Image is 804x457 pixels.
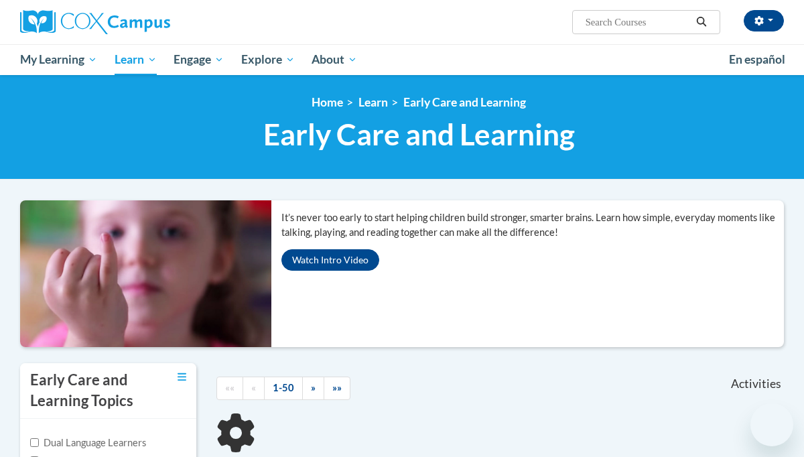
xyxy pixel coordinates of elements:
span: En español [729,52,785,66]
span: Engage [174,52,224,68]
a: About [304,44,366,75]
input: Checkbox for Options [30,438,39,447]
button: Search [691,14,712,30]
p: It’s never too early to start helping children build stronger, smarter brains. Learn how simple, ... [281,210,784,240]
label: Dual Language Learners [30,436,146,450]
a: Home [312,95,343,109]
span: «« [225,382,234,393]
img: Cox Campus [20,10,170,34]
button: Account Settings [744,10,784,31]
a: En español [720,46,794,74]
span: Explore [241,52,295,68]
span: My Learning [20,52,97,68]
div: Main menu [10,44,794,75]
a: Begining [216,377,243,400]
span: Learn [115,52,157,68]
a: Cox Campus [20,10,261,34]
span: » [311,382,316,393]
iframe: Button to launch messaging window [750,403,793,446]
h3: Early Care and Learning Topics [30,370,157,411]
span: Early Care and Learning [263,117,575,152]
a: Toggle collapse [178,370,186,385]
span: »» [332,382,342,393]
span: About [312,52,357,68]
a: My Learning [11,44,106,75]
a: Early Care and Learning [403,95,526,109]
a: End [324,377,350,400]
a: Learn [106,44,165,75]
span: « [251,382,256,393]
a: Next [302,377,324,400]
a: Explore [232,44,304,75]
input: Search Courses [584,14,691,30]
a: Engage [165,44,232,75]
a: 1-50 [264,377,303,400]
a: Learn [358,95,388,109]
a: Previous [243,377,265,400]
button: Watch Intro Video [281,249,379,271]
